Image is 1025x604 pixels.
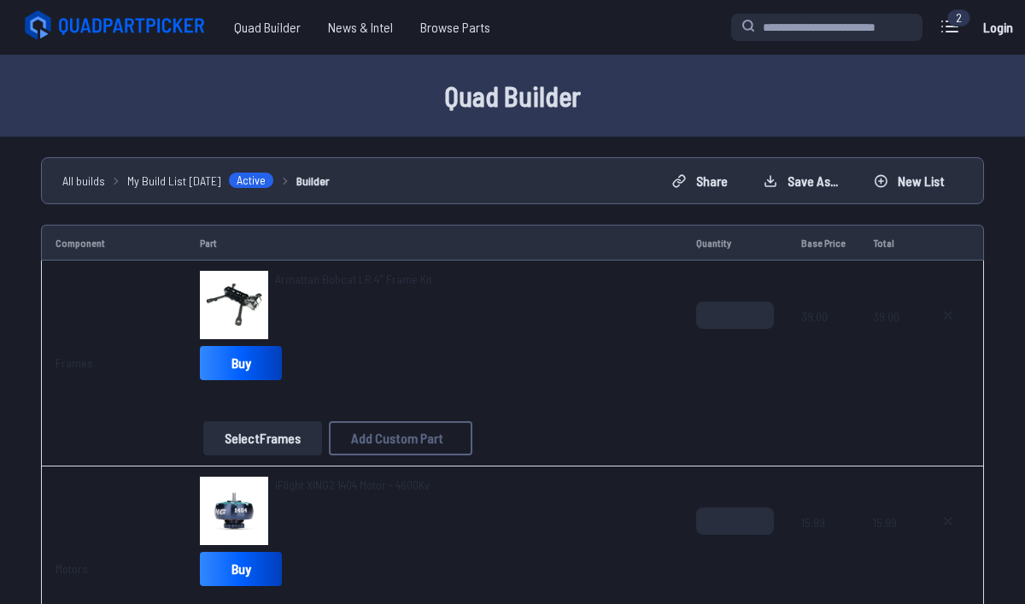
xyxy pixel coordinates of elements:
td: Total [859,225,913,261]
a: Frames [56,355,93,370]
span: 15.99 [873,507,899,589]
td: Base Price [788,225,859,261]
a: iFlight XING2 1404 Motor - 4600Kv [275,477,430,494]
button: Add Custom Part [329,421,472,455]
button: New List [859,167,959,195]
span: Add Custom Part [351,431,443,445]
span: 39.00 [801,302,846,384]
a: SelectFrames [200,421,325,455]
button: Save as... [749,167,852,195]
a: Quad Builder [220,10,314,44]
span: 39.00 [873,302,899,384]
span: 15.99 [801,507,846,589]
button: Share [658,167,742,195]
a: Armattan Bobcat LR 4" Frame Kit [275,271,432,288]
td: Part [186,225,682,261]
h1: Quad Builder [20,75,1004,116]
img: image [200,477,268,545]
a: Buy [200,346,282,380]
span: My Build List [DATE] [127,172,221,190]
button: SelectFrames [203,421,322,455]
span: iFlight XING2 1404 Motor - 4600Kv [275,478,430,492]
span: Active [228,172,274,189]
span: Armattan Bobcat LR 4" Frame Kit [275,272,432,286]
a: All builds [62,172,105,190]
a: Builder [296,172,330,190]
a: My Build List [DATE]Active [127,172,274,190]
img: image [200,271,268,339]
td: Quantity [682,225,788,261]
a: News & Intel [314,10,407,44]
a: Login [977,10,1018,44]
a: Motors [56,561,88,576]
td: Component [41,225,186,261]
div: 2 [947,9,970,26]
a: Browse Parts [407,10,504,44]
a: Buy [200,552,282,586]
